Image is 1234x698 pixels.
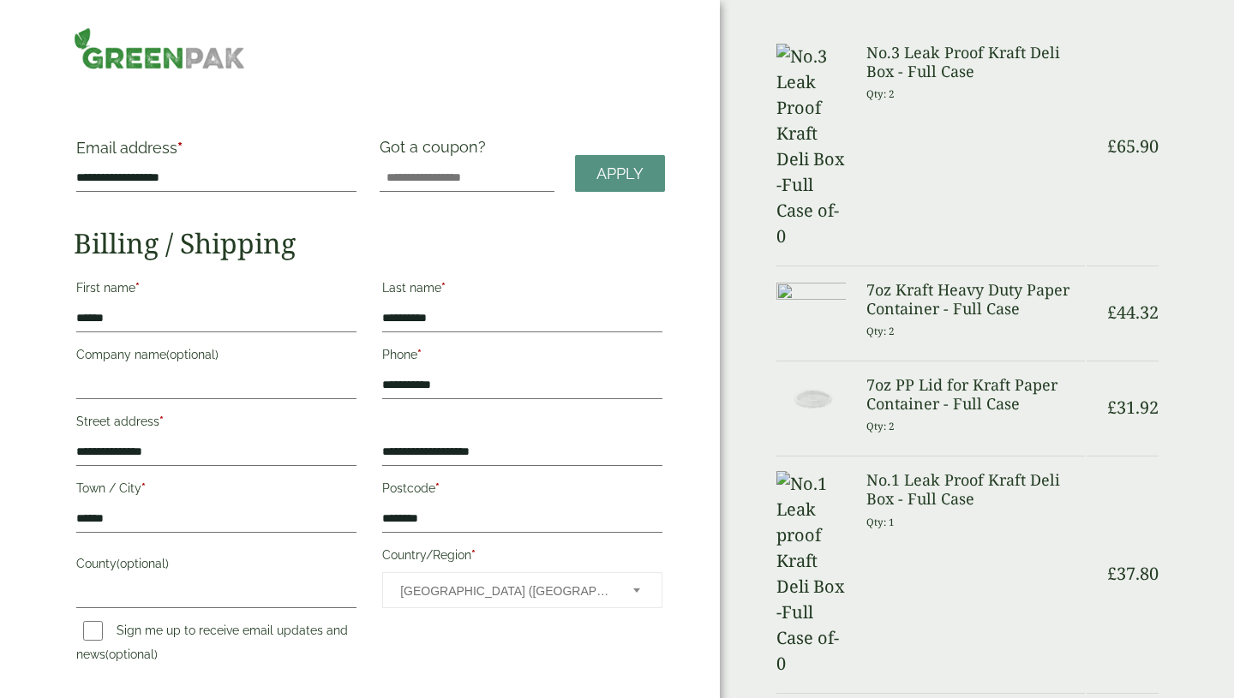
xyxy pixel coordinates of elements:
[435,481,440,495] abbr: required
[1107,396,1159,419] bdi: 31.92
[866,420,895,433] small: Qty: 2
[575,155,665,192] a: Apply
[76,476,356,505] label: Town / City
[76,409,356,438] label: Street address
[382,543,662,572] label: Country/Region
[776,471,846,677] img: No.1 Leak proof Kraft Deli Box -Full Case of-0
[159,415,164,428] abbr: required
[866,376,1085,413] h3: 7oz PP Lid for Kraft Paper Container - Full Case
[1107,562,1117,585] span: £
[141,481,146,495] abbr: required
[380,138,493,164] label: Got a coupon?
[776,44,846,249] img: No.3 Leak Proof Kraft Deli Box -Full Case of-0
[382,572,662,608] span: Country/Region
[76,552,356,581] label: County
[382,276,662,305] label: Last name
[74,227,665,260] h2: Billing / Shipping
[76,623,348,666] label: Sign me up to receive email updates and news
[105,647,158,661] span: (optional)
[76,140,356,164] label: Email address
[135,281,140,295] abbr: required
[1107,562,1159,585] bdi: 37.80
[1107,134,1117,158] span: £
[417,348,422,361] abbr: required
[166,348,219,361] span: (optional)
[76,276,356,305] label: First name
[596,164,644,183] span: Apply
[83,621,103,641] input: Sign me up to receive email updates and news(optional)
[866,471,1085,508] h3: No.1 Leak Proof Kraft Deli Box - Full Case
[400,573,610,609] span: United Kingdom (UK)
[1107,301,1117,324] span: £
[382,343,662,372] label: Phone
[866,325,895,337] small: Qty: 2
[866,516,895,528] small: Qty: 1
[866,87,895,100] small: Qty: 2
[866,281,1085,318] h3: 7oz Kraft Heavy Duty Paper Container - Full Case
[866,44,1085,81] h3: No.3 Leak Proof Kraft Deli Box - Full Case
[441,281,446,295] abbr: required
[117,557,169,570] span: (optional)
[76,343,356,372] label: Company name
[1107,301,1159,324] bdi: 44.32
[177,139,183,157] abbr: required
[382,476,662,505] label: Postcode
[1107,396,1117,419] span: £
[74,27,245,69] img: GreenPak Supplies
[471,548,476,562] abbr: required
[1107,134,1159,158] bdi: 65.90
